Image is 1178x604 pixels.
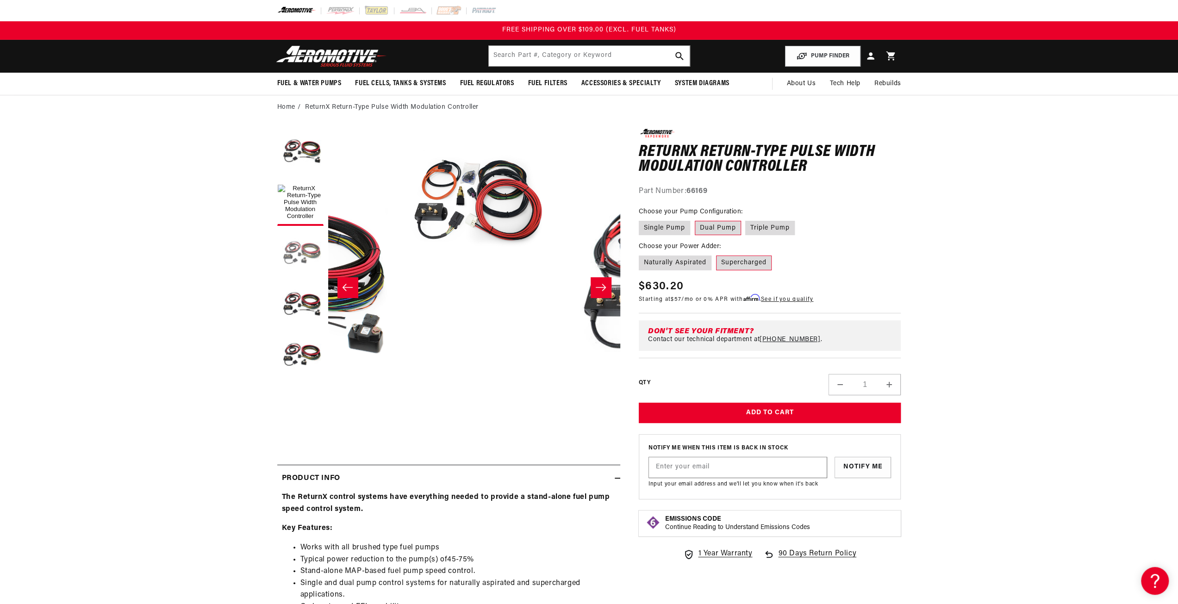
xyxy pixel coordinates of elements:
a: [PHONE_NUMBER] [760,336,820,343]
li: Typical power reduction to the pump(s) of [300,554,616,566]
p: Contact our technical department at . [648,336,822,343]
button: Emissions CodeContinue Reading to Understand Emissions Codes [665,515,810,532]
label: Single Pump [639,221,690,236]
nav: breadcrumbs [277,102,901,112]
span: 90 Days Return Policy [778,548,856,569]
li: Stand-alone MAP-based fuel pump speed control. [300,566,616,578]
img: Aeromotive [274,45,389,67]
span: FREE SHIPPING OVER $109.00 (EXCL. FUEL TANKS) [502,26,676,33]
summary: Accessories & Specialty [574,73,668,94]
summary: Fuel Regulators [453,73,521,94]
li: Works with all brushed type fuel pumps [300,542,616,554]
label: Triple Pump [745,221,795,236]
button: Slide left [337,277,358,298]
button: Load image 3 in gallery view [277,129,324,175]
p: Starting at /mo or 0% APR with . [639,295,813,304]
summary: Fuel Cells, Tanks & Systems [348,73,453,94]
media-gallery: Gallery Viewer [277,129,620,446]
label: Supercharged [716,255,772,270]
span: 45-75% [447,556,474,563]
summary: Product Info [277,465,620,492]
span: Fuel Cells, Tanks & Systems [355,79,446,88]
span: Tech Help [829,79,860,89]
summary: Tech Help [823,73,867,95]
button: Add to Cart [639,403,901,423]
strong: 66169 [686,187,707,195]
button: Slide right [591,277,611,298]
span: 1 Year Warranty [698,548,752,560]
strong: Emissions Code [665,516,721,523]
summary: System Diagrams [668,73,736,94]
label: QTY [639,379,650,387]
span: Affirm [743,294,760,301]
span: System Diagrams [675,79,729,88]
span: Fuel & Water Pumps [277,79,342,88]
li: ReturnX Return-Type Pulse Width Modulation Controller [305,102,479,112]
span: $57 [671,297,681,302]
button: search button [669,46,690,66]
h2: Product Info [282,473,340,485]
span: About Us [786,80,816,87]
button: PUMP FINDER [785,46,860,67]
strong: The ReturnX control systems have everything needed to provide a stand-alone fuel pump speed contr... [282,493,610,513]
label: Dual Pump [695,221,741,236]
summary: Fuel Filters [521,73,574,94]
div: Don't See Your Fitment? [648,328,896,335]
span: Accessories & Specialty [581,79,661,88]
button: Load image 2 in gallery view [277,230,324,277]
span: Notify me when this item is back in stock [648,444,891,453]
span: Input your email address and we'll let you know when it's back [648,481,818,487]
span: Rebuilds [874,79,901,89]
a: See if you qualify - Learn more about Affirm Financing (opens in modal) [761,297,813,302]
input: Enter your email [649,457,827,478]
input: Search by Part Number, Category or Keyword [489,46,690,66]
strong: Key Features: [282,524,333,532]
div: Part Number: [639,186,901,198]
a: About Us [779,73,823,95]
summary: Rebuilds [867,73,908,95]
label: Naturally Aspirated [639,255,711,270]
span: Fuel Regulators [460,79,514,88]
span: $630.20 [639,278,684,295]
button: Load image 5 in gallery view [277,332,324,379]
a: Home [277,102,295,112]
a: 1 Year Warranty [683,548,752,560]
h1: ReturnX Return-Type Pulse Width Modulation Controller [639,145,901,174]
button: Load image 4 in gallery view [277,281,324,328]
img: Emissions code [646,515,661,530]
span: Fuel Filters [528,79,567,88]
legend: Choose your Power Adder: [639,242,722,251]
a: 90 Days Return Policy [763,548,856,569]
p: Continue Reading to Understand Emissions Codes [665,523,810,532]
button: Load image 1 in gallery view [277,180,324,226]
legend: Choose your Pump Configuration: [639,207,743,217]
button: Notify Me [835,457,891,478]
li: Single and dual pump control systems for naturally aspirated and supercharged applications. [300,578,616,601]
summary: Fuel & Water Pumps [270,73,349,94]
